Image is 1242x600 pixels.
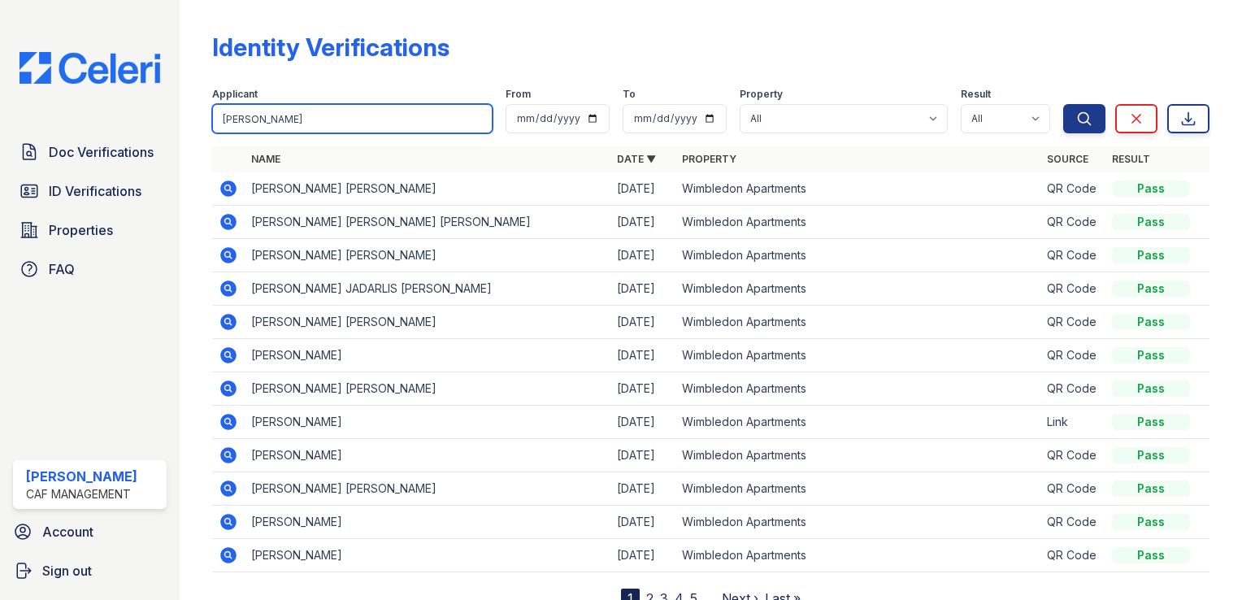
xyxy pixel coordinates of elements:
[1040,539,1105,572] td: QR Code
[1040,506,1105,539] td: QR Code
[1112,280,1190,297] div: Pass
[13,253,167,285] a: FAQ
[42,561,92,580] span: Sign out
[610,172,675,206] td: [DATE]
[245,506,610,539] td: [PERSON_NAME]
[610,206,675,239] td: [DATE]
[245,306,610,339] td: [PERSON_NAME] [PERSON_NAME]
[26,486,137,502] div: CAF Management
[1040,239,1105,272] td: QR Code
[26,467,137,486] div: [PERSON_NAME]
[675,539,1040,572] td: Wimbledon Apartments
[610,339,675,372] td: [DATE]
[506,88,531,101] label: From
[245,472,610,506] td: [PERSON_NAME] [PERSON_NAME]
[49,220,113,240] span: Properties
[675,372,1040,406] td: Wimbledon Apartments
[675,206,1040,239] td: Wimbledon Apartments
[610,272,675,306] td: [DATE]
[1112,153,1150,165] a: Result
[623,88,636,101] label: To
[740,88,783,101] label: Property
[7,554,173,587] a: Sign out
[961,88,991,101] label: Result
[1112,347,1190,363] div: Pass
[212,88,258,101] label: Applicant
[245,272,610,306] td: [PERSON_NAME] JADARLIS [PERSON_NAME]
[675,472,1040,506] td: Wimbledon Apartments
[675,172,1040,206] td: Wimbledon Apartments
[251,153,280,165] a: Name
[245,406,610,439] td: [PERSON_NAME]
[245,172,610,206] td: [PERSON_NAME] [PERSON_NAME]
[1112,480,1190,497] div: Pass
[682,153,736,165] a: Property
[13,175,167,207] a: ID Verifications
[42,522,93,541] span: Account
[1040,339,1105,372] td: QR Code
[610,406,675,439] td: [DATE]
[675,306,1040,339] td: Wimbledon Apartments
[610,372,675,406] td: [DATE]
[1112,314,1190,330] div: Pass
[1112,247,1190,263] div: Pass
[610,506,675,539] td: [DATE]
[1047,153,1088,165] a: Source
[49,259,75,279] span: FAQ
[675,272,1040,306] td: Wimbledon Apartments
[1040,406,1105,439] td: Link
[610,539,675,572] td: [DATE]
[1040,272,1105,306] td: QR Code
[1112,414,1190,430] div: Pass
[245,439,610,472] td: [PERSON_NAME]
[245,372,610,406] td: [PERSON_NAME] [PERSON_NAME]
[13,136,167,168] a: Doc Verifications
[1112,214,1190,230] div: Pass
[617,153,656,165] a: Date ▼
[245,206,610,239] td: [PERSON_NAME] [PERSON_NAME] [PERSON_NAME]
[1040,172,1105,206] td: QR Code
[1040,372,1105,406] td: QR Code
[1040,439,1105,472] td: QR Code
[1112,514,1190,530] div: Pass
[675,406,1040,439] td: Wimbledon Apartments
[1040,206,1105,239] td: QR Code
[7,515,173,548] a: Account
[212,33,449,62] div: Identity Verifications
[245,539,610,572] td: [PERSON_NAME]
[1112,180,1190,197] div: Pass
[675,439,1040,472] td: Wimbledon Apartments
[49,181,141,201] span: ID Verifications
[1040,472,1105,506] td: QR Code
[675,339,1040,372] td: Wimbledon Apartments
[49,142,154,162] span: Doc Verifications
[610,239,675,272] td: [DATE]
[675,239,1040,272] td: Wimbledon Apartments
[13,214,167,246] a: Properties
[245,239,610,272] td: [PERSON_NAME] [PERSON_NAME]
[610,306,675,339] td: [DATE]
[610,472,675,506] td: [DATE]
[7,52,173,84] img: CE_Logo_Blue-a8612792a0a2168367f1c8372b55b34899dd931a85d93a1a3d3e32e68fde9ad4.png
[212,104,493,133] input: Search by name or phone number
[1112,380,1190,397] div: Pass
[610,439,675,472] td: [DATE]
[1112,447,1190,463] div: Pass
[675,506,1040,539] td: Wimbledon Apartments
[1112,547,1190,563] div: Pass
[1040,306,1105,339] td: QR Code
[245,339,610,372] td: [PERSON_NAME]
